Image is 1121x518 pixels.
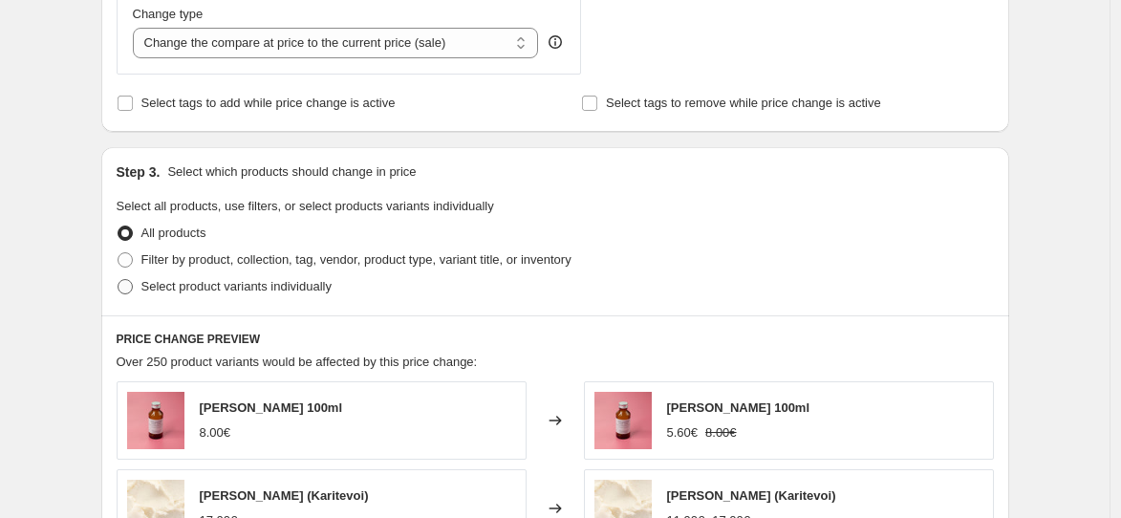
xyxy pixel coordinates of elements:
strike: 8.00€ [705,423,737,442]
span: Change type [133,7,204,21]
span: [PERSON_NAME] (Karitevoi) [667,488,836,503]
span: Select tags to remove while price change is active [606,96,881,110]
h6: PRICE CHANGE PREVIEW [117,332,994,347]
div: 8.00€ [200,423,231,442]
p: Select which products should change in price [167,162,416,182]
span: All products [141,226,206,240]
span: Select all products, use filters, or select products variants individually [117,199,494,213]
div: help [546,32,565,52]
img: Seesamioil_80x.jpg [594,392,652,449]
img: Seesamioil_80x.jpg [127,392,184,449]
span: [PERSON_NAME] 100ml [200,400,343,415]
div: 5.60€ [667,423,699,442]
span: [PERSON_NAME] (Karitevoi) [200,488,369,503]
span: [PERSON_NAME] 100ml [667,400,810,415]
h2: Step 3. [117,162,161,182]
span: Filter by product, collection, tag, vendor, product type, variant title, or inventory [141,252,571,267]
span: Select tags to add while price change is active [141,96,396,110]
span: Select product variants individually [141,279,332,293]
span: Over 250 product variants would be affected by this price change: [117,355,478,369]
